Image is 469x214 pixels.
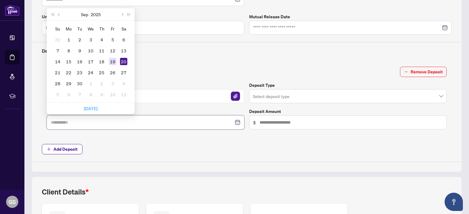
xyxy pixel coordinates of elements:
[74,67,85,78] td: 2025-09-23
[42,13,244,20] label: Unit/Lot Number
[65,91,72,98] div: 6
[52,67,63,78] td: 2025-09-21
[85,45,96,56] td: 2025-09-10
[96,89,107,100] td: 2025-10-09
[42,47,452,54] h4: Deposit
[109,36,116,43] div: 5
[52,23,63,34] th: Su
[54,47,61,54] div: 7
[47,147,51,151] span: plus
[120,36,127,43] div: 6
[85,67,96,78] td: 2025-09-24
[96,78,107,89] td: 2025-10-02
[87,69,94,76] div: 24
[109,58,116,65] div: 19
[109,80,116,87] div: 3
[96,67,107,78] td: 2025-09-25
[109,91,116,98] div: 10
[9,198,16,206] span: GS
[411,67,443,77] span: Remove Deposit
[76,58,83,65] div: 16
[118,67,129,78] td: 2025-09-27
[96,56,107,67] td: 2025-09-18
[85,23,96,34] th: We
[74,45,85,56] td: 2025-09-09
[63,78,74,89] td: 2025-09-29
[52,45,63,56] td: 2025-09-07
[74,23,85,34] th: Tu
[85,34,96,45] td: 2025-09-03
[118,34,129,45] td: 2025-09-06
[249,13,452,20] label: Mutual Release Date
[87,80,94,87] div: 1
[85,78,96,89] td: 2025-10-01
[118,89,129,100] td: 2025-10-11
[84,106,97,111] a: [DATE]
[120,91,127,98] div: 11
[76,80,83,87] div: 30
[63,67,74,78] td: 2025-09-22
[118,8,125,20] button: Next month (PageDown)
[47,108,244,115] label: Deposit Date
[107,45,118,56] td: 2025-09-12
[63,89,74,100] td: 2025-10-06
[249,108,447,115] label: Deposit Amount
[76,69,83,76] div: 23
[109,69,116,76] div: 26
[118,45,129,56] td: 2025-09-13
[54,80,61,87] div: 28
[87,58,94,65] div: 17
[76,36,83,43] div: 2
[53,144,78,154] span: Add Deposit
[52,34,63,45] td: 2025-08-31
[52,89,63,100] td: 2025-10-05
[96,23,107,34] th: Th
[65,80,72,87] div: 29
[120,58,127,65] div: 20
[65,69,72,76] div: 22
[107,89,118,100] td: 2025-10-10
[107,23,118,34] th: Fr
[118,78,129,89] td: 2025-10-04
[87,91,94,98] div: 8
[54,58,61,65] div: 14
[85,56,96,67] td: 2025-09-17
[125,8,132,20] button: Next year (Control + right)
[98,91,105,98] div: 9
[118,23,129,34] th: Sa
[54,91,61,98] div: 5
[63,56,74,67] td: 2025-09-15
[81,8,88,20] button: Choose a month
[42,144,82,154] button: Add Deposit
[96,45,107,56] td: 2025-09-11
[63,45,74,56] td: 2025-09-08
[98,80,105,87] div: 2
[98,69,105,76] div: 25
[96,34,107,45] td: 2025-09-04
[49,8,56,20] button: Last year (Control + left)
[120,69,127,76] div: 27
[404,70,408,74] span: minus
[400,67,447,77] button: Remove Deposit
[63,23,74,34] th: Mo
[98,36,105,43] div: 4
[52,78,63,89] td: 2025-09-28
[5,5,20,16] img: logo
[56,8,63,20] button: Previous month (PageUp)
[65,36,72,43] div: 1
[98,47,105,54] div: 11
[118,56,129,67] td: 2025-09-20
[47,82,244,89] label: Deposit Upload
[98,58,105,65] div: 18
[231,92,240,101] img: File Attachement
[74,78,85,89] td: 2025-09-30
[42,187,89,197] h2: Client Details
[52,56,63,67] td: 2025-09-14
[107,56,118,67] td: 2025-09-19
[120,80,127,87] div: 4
[76,91,83,98] div: 7
[54,69,61,76] div: 21
[249,82,447,89] label: Deposit Type
[87,36,94,43] div: 3
[253,119,256,126] span: $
